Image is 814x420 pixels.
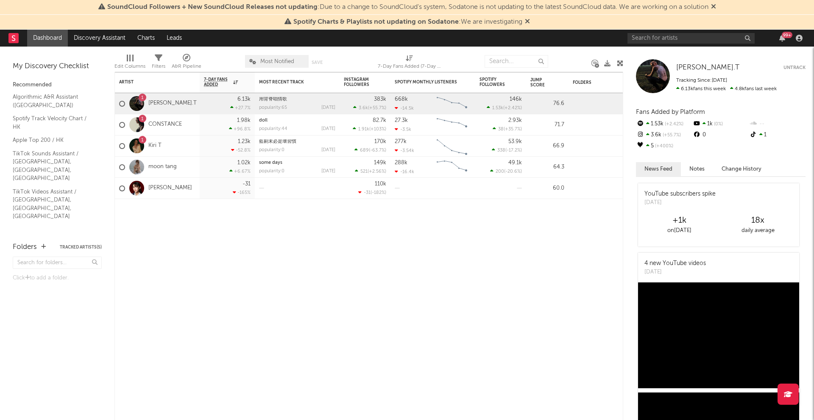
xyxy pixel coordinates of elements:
[510,97,522,102] div: 146k
[779,35,785,41] button: 99+
[627,33,755,44] input: Search for artists
[508,118,522,123] div: 2.93k
[508,139,522,144] div: 53.9k
[505,106,521,111] span: +2.42 %
[681,162,713,176] button: Notes
[259,118,268,123] a: doll
[293,19,522,25] span: : We are investigating
[243,181,251,187] div: -31
[644,199,716,207] div: [DATE]
[355,169,386,174] div: ( )
[433,93,471,114] svg: Chart title
[229,169,251,174] div: +6.67 %
[378,61,441,72] div: 7-Day Fans Added (7-Day Fans Added)
[259,139,296,144] a: 藍剔未必是壞習慣
[644,190,716,199] div: YouTube subscribers spike
[485,55,548,68] input: Search...
[395,169,414,174] div: -16.4k
[374,97,386,102] div: 383k
[259,139,335,144] div: 藍剔未必是壞習慣
[172,61,201,72] div: A&R Pipeline
[782,32,792,38] div: 99 +
[229,126,251,132] div: +96.8 %
[525,19,530,25] span: Dismiss
[395,105,414,111] div: -14.5k
[259,127,287,131] div: popularity: 44
[498,127,504,132] span: 38
[783,64,806,72] button: Untrack
[395,80,458,85] div: Spotify Monthly Listeners
[644,259,706,268] div: 4 new YouTube videos
[312,60,323,65] button: Save
[749,130,806,141] div: 1
[231,147,251,153] div: -52.8 %
[238,139,251,144] div: 1.23k
[433,157,471,178] svg: Chart title
[395,148,414,153] div: -3.54k
[676,86,726,91] span: 6.13k fans this week
[640,216,719,226] div: +1k
[530,99,564,109] div: 76.6
[749,119,806,130] div: --
[237,118,251,123] div: 1.98k
[360,148,369,153] span: 689
[148,121,182,128] a: CONSTANCE
[358,127,369,132] span: 1.91k
[321,148,335,152] div: [DATE]
[530,120,564,130] div: 71.7
[497,148,505,153] span: 338
[237,160,251,166] div: 1.02k
[321,169,335,174] div: [DATE]
[692,119,749,130] div: 1k
[479,77,509,87] div: Spotify Followers
[358,190,386,195] div: ( )
[530,162,564,172] div: 64.3
[374,139,386,144] div: 170k
[375,181,386,187] div: 110k
[364,191,371,195] span: -31
[13,135,93,145] a: Apple Top 200 / HK
[395,118,408,123] div: 27.3k
[259,118,335,123] div: doll
[433,135,471,157] svg: Chart title
[359,106,368,111] span: 3.6k
[259,97,287,102] a: 用背脊唱情歌
[530,183,564,193] div: 60.0
[152,51,165,75] div: Filters
[492,147,522,153] div: ( )
[492,106,503,111] span: 1.53k
[148,163,177,171] a: moon tang
[573,80,636,85] div: Folders
[636,162,681,176] button: News Feed
[354,147,386,153] div: ( )
[259,160,282,165] a: some days
[259,105,287,110] div: popularity: 65
[372,191,385,195] span: -182 %
[259,169,284,174] div: popularity: 0
[237,97,251,102] div: 6.13k
[676,64,739,72] a: [PERSON_NAME].T
[508,160,522,166] div: 49.1k
[230,105,251,111] div: +27.7 %
[676,78,727,83] span: Tracking Since: [DATE]
[676,64,739,71] span: [PERSON_NAME].T
[395,97,408,102] div: 668k
[505,169,521,174] span: -20.6 %
[636,119,692,130] div: 1.53k
[13,242,37,252] div: Folders
[260,59,294,64] span: Most Notified
[148,100,197,107] a: [PERSON_NAME].T
[114,51,145,75] div: Edit Columns
[505,127,521,132] span: +35.7 %
[395,160,407,166] div: 288k
[148,142,162,149] a: Kiri T
[344,77,374,87] div: Instagram Followers
[719,216,797,226] div: 18 x
[13,225,189,243] a: [PERSON_NAME] Assistant / [GEOGRAPHIC_DATA]/[GEOGRAPHIC_DATA]/[GEOGRAPHIC_DATA]
[676,86,777,91] span: 4.8k fans last week
[172,51,201,75] div: A&R Pipeline
[369,106,385,111] span: +55.7 %
[13,257,102,269] input: Search for folders...
[107,4,318,11] span: SoundCloud Followers + New SoundCloud Releases not updating
[663,122,683,127] span: +2.42 %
